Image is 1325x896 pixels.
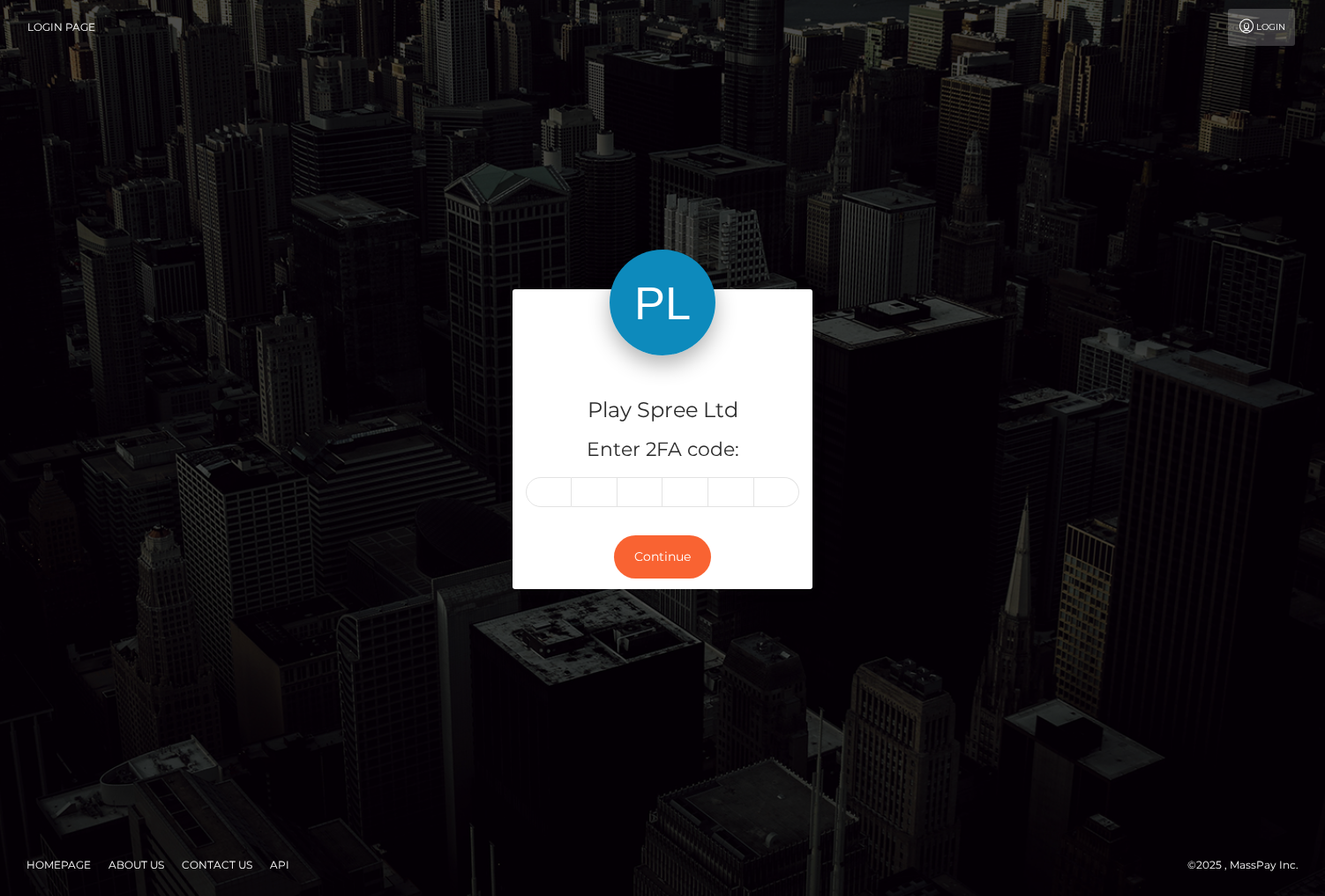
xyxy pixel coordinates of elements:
a: Login [1228,9,1295,46]
a: API [263,851,296,878]
a: Homepage [19,851,98,878]
a: Contact Us [175,851,259,878]
h4: Play Spree Ltd [526,395,799,426]
button: Continue [614,535,711,579]
h5: Enter 2FA code: [526,437,799,464]
a: Login Page [27,9,95,46]
a: About Us [101,851,171,878]
div: © 2025 , MassPay Inc. [1187,855,1312,875]
img: Play Spree Ltd [610,250,715,355]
